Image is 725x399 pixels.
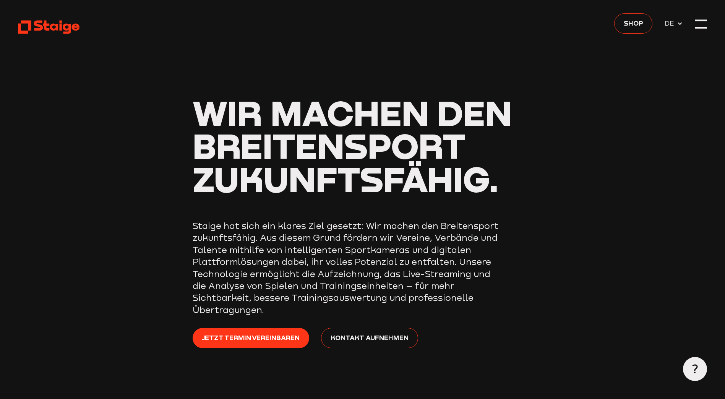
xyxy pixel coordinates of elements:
a: Jetzt Termin vereinbaren [193,328,309,348]
a: Shop [614,13,652,34]
span: Shop [624,18,643,28]
p: Staige hat sich ein klares Ziel gesetzt: Wir machen den Breitensport zukunftsfähig. Aus diesem Gr... [193,220,498,316]
span: DE [665,18,677,29]
span: Jetzt Termin vereinbaren [202,332,300,343]
span: Kontakt aufnehmen [331,332,409,343]
span: Wir machen den Breitensport zukunftsfähig. [193,92,512,200]
a: Kontakt aufnehmen [321,328,418,348]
